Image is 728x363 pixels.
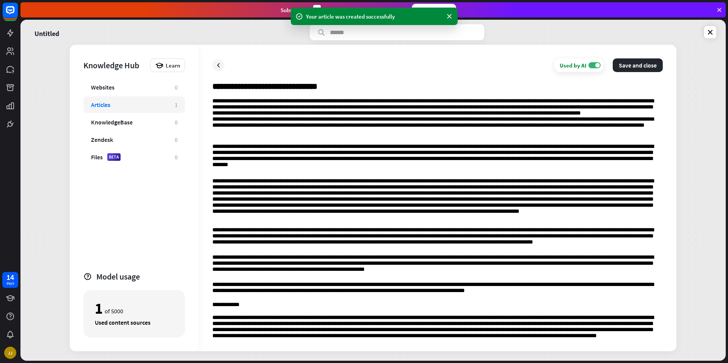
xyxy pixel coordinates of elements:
[2,272,18,288] a: 14 days
[6,281,14,286] div: days
[412,4,456,16] div: Subscribe now
[4,347,16,359] div: JJ
[6,274,14,281] div: 14
[313,5,321,15] div: 3
[281,5,406,15] div: Subscribe in days to get your first month for $1
[6,3,29,26] button: Open LiveChat chat widget
[306,13,442,20] div: Your article was created successfully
